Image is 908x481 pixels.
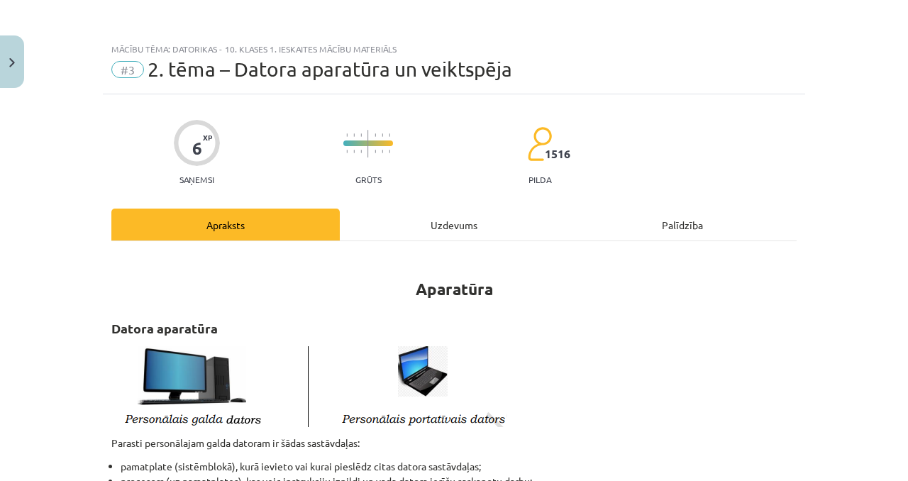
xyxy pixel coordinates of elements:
span: XP [203,133,212,141]
img: icon-short-line-57e1e144782c952c97e751825c79c345078a6d821885a25fce030b3d8c18986b.svg [353,133,355,137]
strong: Aparatūra [416,279,493,299]
img: icon-long-line-d9ea69661e0d244f92f715978eff75569469978d946b2353a9bb055b3ed8787d.svg [367,130,369,157]
img: students-c634bb4e5e11cddfef0936a35e636f08e4e9abd3cc4e673bd6f9a4125e45ecb1.svg [527,126,552,162]
p: pilda [528,175,551,184]
div: Uzdevums [340,209,568,240]
img: icon-short-line-57e1e144782c952c97e751825c79c345078a6d821885a25fce030b3d8c18986b.svg [360,133,362,137]
img: icon-short-line-57e1e144782c952c97e751825c79c345078a6d821885a25fce030b3d8c18986b.svg [389,150,390,153]
img: icon-short-line-57e1e144782c952c97e751825c79c345078a6d821885a25fce030b3d8c18986b.svg [382,133,383,137]
p: Parasti personālajam galda datoram ir šādas sastāvdaļas: [111,436,797,450]
span: 2. tēma – Datora aparatūra un veiktspēja [148,57,512,81]
img: icon-short-line-57e1e144782c952c97e751825c79c345078a6d821885a25fce030b3d8c18986b.svg [382,150,383,153]
span: #3 [111,61,144,78]
img: icon-close-lesson-0947bae3869378f0d4975bcd49f059093ad1ed9edebbc8119c70593378902aed.svg [9,58,15,67]
p: Saņemsi [174,175,220,184]
img: icon-short-line-57e1e144782c952c97e751825c79c345078a6d821885a25fce030b3d8c18986b.svg [360,150,362,153]
img: icon-short-line-57e1e144782c952c97e751825c79c345078a6d821885a25fce030b3d8c18986b.svg [389,133,390,137]
strong: Datora aparatūra [111,320,218,336]
div: 6 [192,138,202,158]
span: 1516 [545,148,570,160]
img: icon-short-line-57e1e144782c952c97e751825c79c345078a6d821885a25fce030b3d8c18986b.svg [353,150,355,153]
img: icon-short-line-57e1e144782c952c97e751825c79c345078a6d821885a25fce030b3d8c18986b.svg [346,133,348,137]
img: icon-short-line-57e1e144782c952c97e751825c79c345078a6d821885a25fce030b3d8c18986b.svg [375,133,376,137]
div: Mācību tēma: Datorikas - 10. klases 1. ieskaites mācību materiāls [111,44,797,54]
img: icon-short-line-57e1e144782c952c97e751825c79c345078a6d821885a25fce030b3d8c18986b.svg [375,150,376,153]
p: Grūts [355,175,382,184]
div: Palīdzība [568,209,797,240]
img: icon-short-line-57e1e144782c952c97e751825c79c345078a6d821885a25fce030b3d8c18986b.svg [346,150,348,153]
li: pamatplate (sistēmblokā), kurā ievieto vai kurai pieslēdz citas datora sastāvdaļas; [121,459,797,474]
div: Apraksts [111,209,340,240]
